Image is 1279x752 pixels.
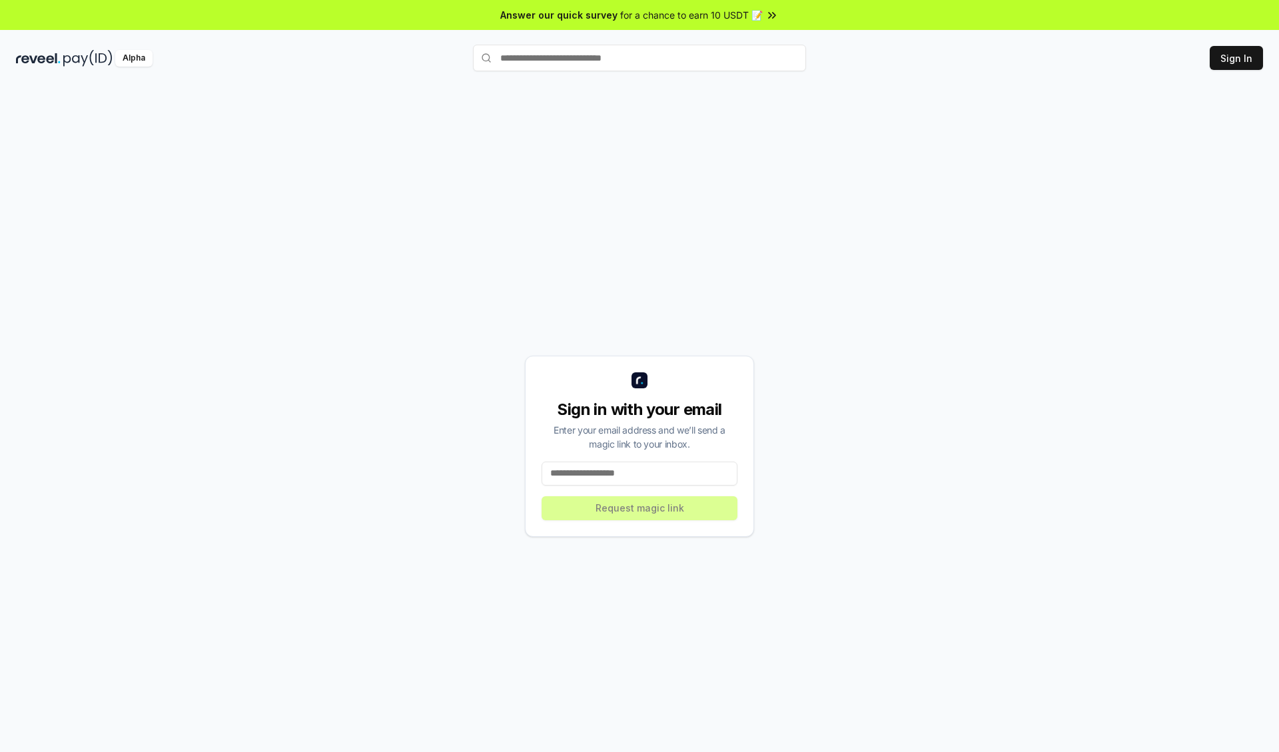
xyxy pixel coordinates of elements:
span: Answer our quick survey [500,8,618,22]
img: reveel_dark [16,50,61,67]
button: Sign In [1210,46,1263,70]
div: Enter your email address and we’ll send a magic link to your inbox. [542,423,737,451]
span: for a chance to earn 10 USDT 📝 [620,8,763,22]
div: Sign in with your email [542,399,737,420]
img: pay_id [63,50,113,67]
div: Alpha [115,50,153,67]
img: logo_small [632,372,647,388]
